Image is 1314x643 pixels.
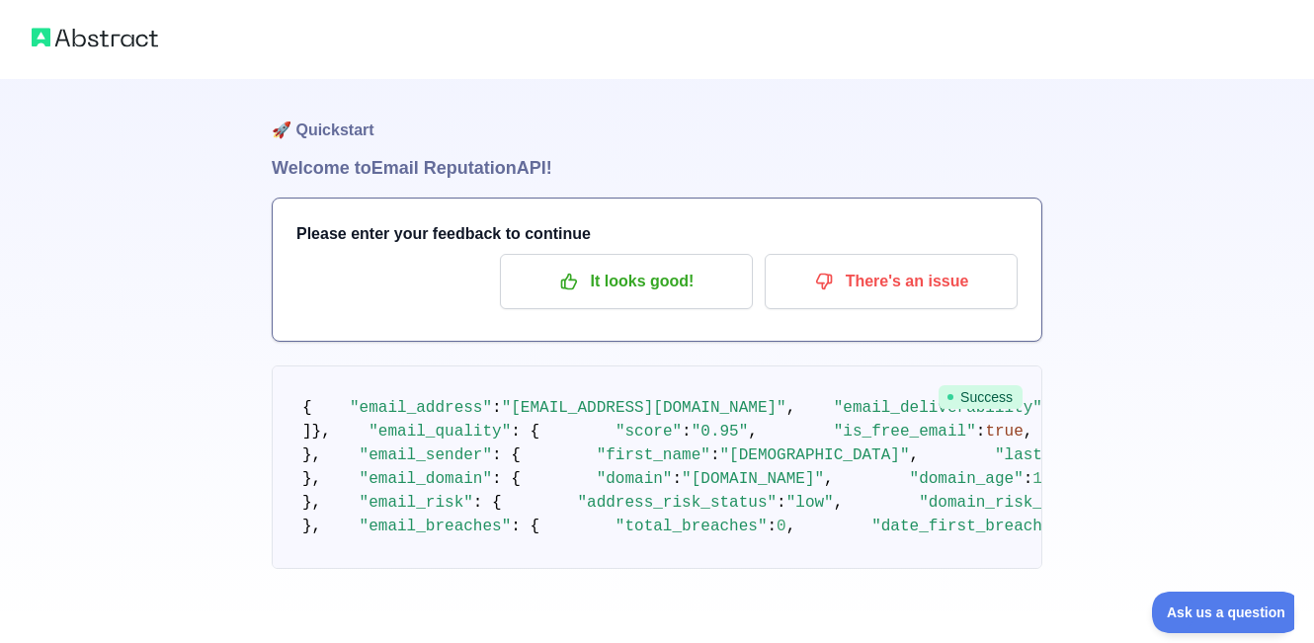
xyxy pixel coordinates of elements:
[692,423,749,441] span: "0.95"
[1152,592,1294,633] iframe: Toggle Customer Support
[777,494,786,512] span: :
[910,470,1024,488] span: "domain_age"
[360,518,512,535] span: "email_breaches"
[748,423,758,441] span: ,
[360,446,492,464] span: "email_sender"
[597,470,673,488] span: "domain"
[682,423,692,441] span: :
[767,518,777,535] span: :
[985,423,1023,441] span: true
[719,446,909,464] span: "[DEMOGRAPHIC_DATA]"
[360,494,473,512] span: "email_risk"
[765,254,1018,309] button: There's an issue
[786,399,796,417] span: ,
[976,423,986,441] span: :
[492,446,521,464] span: : {
[302,399,312,417] span: {
[710,446,720,464] span: :
[1032,470,1080,488] span: 10995
[910,446,920,464] span: ,
[834,423,976,441] span: "is_free_email"
[672,470,682,488] span: :
[511,518,539,535] span: : {
[786,494,834,512] span: "low"
[272,154,1042,182] h1: Welcome to Email Reputation API!
[780,265,1003,298] p: There's an issue
[296,222,1018,246] h3: Please enter your feedback to continue
[502,399,786,417] span: "[EMAIL_ADDRESS][DOMAIN_NAME]"
[577,494,777,512] span: "address_risk_status"
[1024,470,1033,488] span: :
[515,265,738,298] p: It looks good!
[360,470,492,488] span: "email_domain"
[834,494,844,512] span: ,
[492,399,502,417] span: :
[834,399,1042,417] span: "email_deliverability"
[616,518,768,535] span: "total_breaches"
[616,423,682,441] span: "score"
[682,470,824,488] span: "[DOMAIN_NAME]"
[995,446,1100,464] span: "last_name"
[369,423,511,441] span: "email_quality"
[777,518,786,535] span: 0
[473,494,502,512] span: : {
[350,399,492,417] span: "email_address"
[492,470,521,488] span: : {
[32,24,158,51] img: Abstract logo
[871,518,1071,535] span: "date_first_breached"
[597,446,710,464] span: "first_name"
[919,494,1109,512] span: "domain_risk_status"
[939,385,1023,409] span: Success
[824,470,834,488] span: ,
[500,254,753,309] button: It looks good!
[1024,423,1033,441] span: ,
[511,423,539,441] span: : {
[786,518,796,535] span: ,
[272,79,1042,154] h1: 🚀 Quickstart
